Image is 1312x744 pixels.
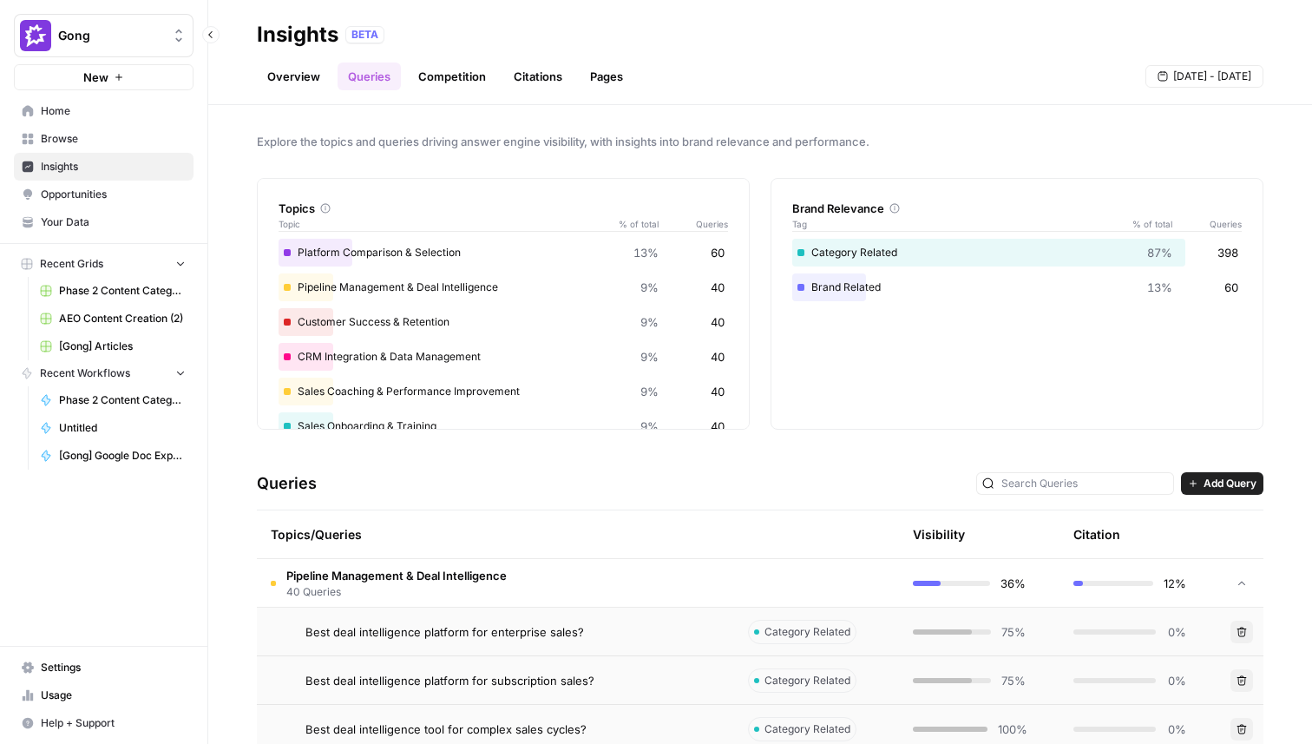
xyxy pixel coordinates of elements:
span: Queries [659,217,728,231]
span: Gong [58,27,163,44]
span: 13% [1147,279,1172,296]
button: Workspace: Gong [14,14,194,57]
span: 9% [640,279,659,296]
span: Category Related [764,673,850,688]
span: Browse [41,131,186,147]
span: Category Related [764,624,850,640]
span: 40 [711,348,725,365]
div: Pipeline Management & Deal Intelligence [279,273,728,301]
span: 100% [998,721,1026,738]
div: Sales Coaching & Performance Improvement [279,378,728,405]
span: 75% [1001,672,1026,689]
div: Brand Related [792,273,1242,301]
div: Citation [1073,510,1120,558]
button: Add Query [1181,472,1263,495]
span: 9% [640,418,659,435]
input: Search Queries [1001,475,1168,492]
a: Overview [257,63,331,90]
div: BETA [345,26,384,43]
span: Home [41,103,186,119]
span: Usage [41,688,186,703]
div: CRM Integration & Data Management [279,343,728,371]
span: % of total [1120,217,1172,231]
span: 60 [711,244,725,261]
a: Untitled [32,414,194,442]
span: 0% [1166,672,1186,689]
span: 9% [640,348,659,365]
div: Insights [257,21,338,49]
span: Settings [41,660,186,675]
span: Best deal intelligence tool for complex sales cycles? [305,721,587,738]
button: Recent Workflows [14,360,194,386]
span: Insights [41,159,186,174]
span: 9% [640,313,659,331]
span: 398 [1217,244,1238,261]
div: Platform Comparison & Selection [279,239,728,267]
a: Opportunities [14,181,194,208]
span: 40 [711,279,725,296]
span: Phase 2 Content Categorizer [59,392,186,408]
span: 87% [1147,244,1172,261]
span: Pipeline Management & Deal Intelligence [286,567,507,584]
div: Topics [279,200,728,217]
span: [DATE] - [DATE] [1173,69,1251,84]
span: Queries [1172,217,1242,231]
a: Home [14,97,194,125]
span: New [83,69,108,86]
span: Best deal intelligence platform for subscription sales? [305,672,594,689]
button: New [14,64,194,90]
div: Sales Onboarding & Training [279,412,728,440]
span: 75% [1001,623,1026,641]
button: Recent Grids [14,251,194,277]
div: Topics/Queries [271,510,720,558]
a: Pages [580,63,633,90]
a: AEO Content Creation (2) [32,305,194,332]
span: Add Query [1204,476,1256,491]
button: Help + Support [14,709,194,737]
a: Phase 2 Content Categorizer [32,386,194,414]
span: 40 [711,313,725,331]
span: Untitled [59,420,186,436]
span: Your Data [41,214,186,230]
span: Topic [279,217,607,231]
span: [Gong] Google Doc Export [59,448,186,464]
span: Tag [792,217,1120,231]
img: Gong Logo [20,20,51,51]
span: Help + Support [41,715,186,731]
span: Phase 2 Content Categorizer Grid WBB 2025 [59,283,186,299]
span: Recent Workflows [40,365,130,381]
span: Category Related [764,721,850,737]
a: Phase 2 Content Categorizer Grid WBB 2025 [32,277,194,305]
span: Opportunities [41,187,186,202]
a: Insights [14,153,194,181]
a: Your Data [14,208,194,236]
span: 40 [711,418,725,435]
span: 12% [1164,575,1186,592]
div: Category Related [792,239,1242,267]
span: [Gong] Articles [59,339,186,354]
span: 40 [711,383,725,400]
a: [Gong] Google Doc Export [32,442,194,470]
div: Customer Success & Retention [279,308,728,336]
a: Settings [14,654,194,681]
span: 0% [1166,721,1186,738]
a: Citations [503,63,573,90]
a: Competition [408,63,496,90]
a: [Gong] Articles [32,332,194,360]
span: % of total [607,217,659,231]
div: Brand Relevance [792,200,1242,217]
span: AEO Content Creation (2) [59,311,186,326]
span: Recent Grids [40,256,103,272]
span: 13% [633,244,659,261]
a: Usage [14,681,194,709]
span: 60 [1224,279,1238,296]
h3: Queries [257,471,317,496]
span: 9% [640,383,659,400]
a: Browse [14,125,194,153]
span: 36% [1000,575,1026,592]
span: Best deal intelligence platform for enterprise sales? [305,623,584,641]
button: [DATE] - [DATE] [1145,65,1263,88]
span: 40 Queries [286,584,507,600]
span: Explore the topics and queries driving answer engine visibility, with insights into brand relevan... [257,133,1263,150]
a: Queries [338,63,401,90]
